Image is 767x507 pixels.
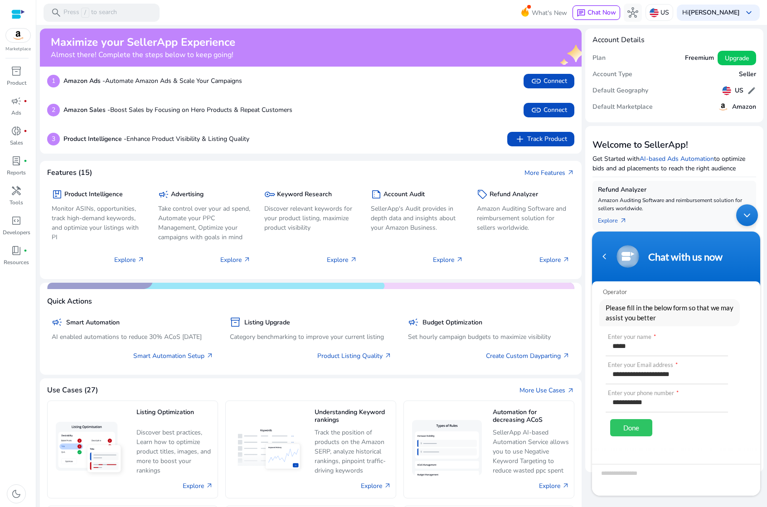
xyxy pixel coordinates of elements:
[490,191,538,198] h5: Refund Analyzer
[47,386,98,395] h4: Use Cases (27)
[220,255,251,265] p: Explore
[244,319,290,327] h5: Listing Upgrade
[493,409,570,425] h5: Automation for decreasing ACoS
[350,256,357,263] span: arrow_outward
[183,481,213,491] a: Explore
[264,189,275,200] span: key
[66,319,120,327] h5: Smart Automation
[743,7,754,18] span: keyboard_arrow_down
[7,79,26,87] p: Product
[137,256,145,263] span: arrow_outward
[682,10,740,16] p: Hi
[52,189,63,200] span: package
[532,5,567,21] span: What's New
[563,256,570,263] span: arrow_outward
[732,103,756,111] h5: Amazon
[63,8,117,18] p: Press to search
[592,71,632,78] h5: Account Type
[592,154,756,173] p: Get Started with to optimize bids and ad placements to reach the right audience
[562,482,569,489] span: arrow_outward
[52,418,129,481] img: Listing Optimization
[531,76,567,87] span: Connect
[11,126,22,136] span: donut_small
[24,99,27,103] span: fiber_manual_record
[735,87,743,95] h5: US
[47,133,60,145] p: 3
[567,169,574,176] span: arrow_outward
[7,169,26,177] p: Reports
[433,255,463,265] p: Explore
[408,317,419,328] span: campaign
[627,7,638,18] span: hub
[264,204,357,232] p: Discover relevant keywords for your product listing, maximize product visibility
[587,200,765,500] iframe: SalesIQ Chatwindow
[51,36,235,49] h2: Maximize your SellerApp Experience
[11,109,21,117] p: Ads
[573,5,620,20] button: chatChat Now
[718,51,756,65] button: Upgrade
[63,76,242,86] p: Automate Amazon Ads & Scale Your Campaigns
[11,245,22,256] span: book_4
[477,189,488,200] span: sell
[524,168,574,178] a: More Featuresarrow_outward
[64,191,123,198] h5: Product Intelligence
[384,482,391,489] span: arrow_outward
[598,186,751,194] h5: Refund Analyzer
[486,351,570,361] a: Create Custom Dayparting
[456,256,463,263] span: arrow_outward
[361,481,391,491] a: Explore
[747,86,756,95] span: edit
[11,185,22,196] span: handyman
[689,8,740,17] b: [PERSON_NAME]
[592,36,645,44] h4: Account Details
[206,352,214,359] span: arrow_outward
[136,409,214,425] h5: Listing Optimization
[63,105,292,115] p: Boost Sales by Focusing on Hero Products & Repeat Customers
[24,159,27,163] span: fiber_manual_record
[47,75,60,87] p: 1
[206,482,213,489] span: arrow_outward
[81,8,89,18] span: /
[3,228,30,237] p: Developers
[63,106,110,114] b: Amazon Sales -
[515,134,525,145] span: add
[524,103,574,117] button: linkConnect
[10,139,23,147] p: Sales
[10,198,23,207] p: Tools
[598,196,751,212] p: Amazon Auditing Software and reimbursement solution for sellers worldwide.
[660,5,669,20] p: US
[592,140,756,150] h3: Welcome to SellerApp!
[531,76,542,87] span: link
[725,53,749,63] span: Upgrade
[327,255,357,265] p: Explore
[524,74,574,88] button: linkConnect
[384,352,392,359] span: arrow_outward
[371,189,382,200] span: summarize
[11,155,22,166] span: lab_profile
[11,96,22,106] span: campaign
[51,51,235,59] h4: Almost there! Complete the steps below to keep going!
[718,101,728,112] img: amazon.svg
[531,105,567,116] span: Connect
[11,66,22,77] span: inventory_2
[577,9,586,18] span: chat
[371,204,464,232] p: SellerApp's Audit provides in depth data and insights about your Amazon Business.
[539,481,569,491] a: Explore
[315,428,392,475] p: Track the position of products on the Amazon SERP, analyze historical rankings, pinpoint traffic-...
[563,352,570,359] span: arrow_outward
[383,191,425,198] h5: Account Audit
[739,71,756,78] h5: Seller
[567,387,574,394] span: arrow_outward
[114,255,145,265] p: Explore
[422,319,482,327] h5: Budget Optimization
[24,249,27,252] span: fiber_manual_record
